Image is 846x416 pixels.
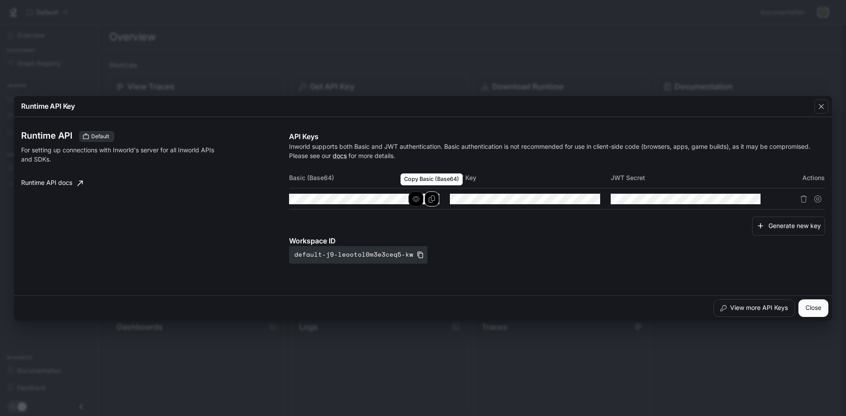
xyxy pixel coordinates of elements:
[811,192,825,206] button: Suspend API key
[88,133,113,140] span: Default
[797,192,811,206] button: Delete API key
[450,167,611,188] th: JWT Key
[289,236,825,246] p: Workspace ID
[424,191,439,206] button: Copy Basic (Base64)
[401,173,463,185] div: Copy Basic (Base64)
[21,145,217,164] p: For setting up connections with Inworld's server for all Inworld APIs and SDKs.
[771,167,825,188] th: Actions
[21,101,75,111] p: Runtime API Key
[18,174,86,192] a: Runtime API docs
[798,299,828,317] button: Close
[713,299,795,317] button: View more API Keys
[21,131,72,140] h3: Runtime API
[289,246,427,264] button: default-j9-leootol0m3e3ceq5-kw
[333,152,347,159] a: docs
[79,131,114,142] div: These keys will apply to your current workspace only
[752,217,825,236] button: Generate new key
[611,167,772,188] th: JWT Secret
[289,167,450,188] th: Basic (Base64)
[289,131,825,142] p: API Keys
[289,142,825,160] p: Inworld supports both Basic and JWT authentication. Basic authentication is not recommended for u...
